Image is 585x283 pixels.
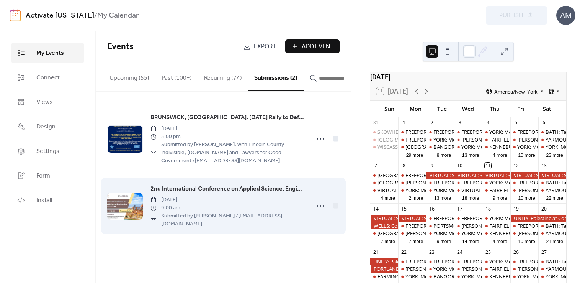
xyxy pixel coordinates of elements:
span: [DATE] [150,125,305,133]
div: FREEPORT: VISIBILITY FREEPORT Stand for Democracy! [433,179,558,186]
div: Thu [481,101,508,117]
div: FAIRFIELD: Stop The Coup [489,187,549,194]
div: BELFAST: Support Palestine Weekly Standout [370,172,398,179]
button: 13 more [431,194,454,201]
a: BRUNSWICK, [GEOGRAPHIC_DATA]: [DATE] Rally to Defend and Preserve Our Constitution [150,113,305,123]
div: FREEPORT: Visibility Brigade Standout [454,128,482,135]
div: WISCASSET: Community Stand Up - Being a Good Human Matters! [377,143,529,150]
div: [PERSON_NAME]: NO I.C.E in [PERSON_NAME] [405,179,510,186]
div: WELLS: NO I.C.E in Wells [454,136,482,143]
div: YORK: Morning Resistance at Town Center [454,273,482,280]
div: YORK: Morning Resistance at Town Center [482,258,510,265]
a: Form [11,165,84,186]
div: YORK: Morning Resistance at Town Center [510,143,538,150]
button: 4 more [377,194,398,201]
div: YORK: Morning Resistance at Town Center [398,187,426,194]
div: 23 [429,249,435,255]
div: PORTSMOUTH NH: ICE Out of Pease, Visibility [426,222,454,229]
button: 14 more [459,237,482,245]
div: YORK: Morning Resistance at [GEOGRAPHIC_DATA] [461,143,578,150]
div: 2 [429,119,435,126]
div: WELLS: NO I.C.E in Wells [510,187,538,194]
div: FREEPORT: Visibility [DATE] Fight for Workers [405,136,507,143]
div: YORK: Morning Resistance at [GEOGRAPHIC_DATA] [433,136,550,143]
div: FAIRFIELD: Stop The Coup [489,136,549,143]
div: [GEOGRAPHIC_DATA]: Support Palestine Weekly Standout [377,172,510,179]
div: FREEPORT: AM and PM Rush Hour Brigade. Click for times! [510,179,538,186]
span: Events [107,38,134,55]
div: YORK: Morning Resistance at Town Center [510,273,538,280]
div: FREEPORT: AM and PM Visibility Bridge Brigade. Click for times! [398,172,426,179]
div: BATH: Tabling at the Bath Farmers Market [538,222,566,229]
span: America/New_York [494,89,538,94]
div: FREEPORT: Visibility Brigade Standout [454,215,482,222]
div: 22 [401,249,407,255]
div: FREEPORT: Visibility Labor Day Fight for Workers [398,136,426,143]
button: Add Event [285,39,340,53]
div: YARMOUTH: Saturday Weekly Rally - Resist Hate - Support Democracy [538,265,566,272]
div: 25 [485,249,491,255]
div: WELLS: NO I.C.E in Wells [510,230,538,237]
div: FREEPORT: VISIBILITY FREEPORT Stand for Democracy! [426,179,454,186]
button: 2 more [405,194,426,201]
div: 5 [513,119,519,126]
div: KENNEBUNK: Stand Out [489,230,545,237]
div: WISCASSET: Community Stand Up - Being a Good Human Matters! [370,143,398,150]
button: 7 more [405,237,426,245]
span: [DATE] [150,196,305,204]
span: 9:00 am [150,204,305,212]
div: 4 [485,119,491,126]
div: BATH: Tabling at the Bath Farmers Market [538,258,566,265]
div: YORK: Morning Resistance at Town Center [426,187,454,194]
div: KENNEBUNK: Stand Out [489,273,545,280]
div: YORK: Morning Resistance at Town Center [538,143,566,150]
div: YORK: Morning Resistance at [GEOGRAPHIC_DATA] [433,265,550,272]
button: 21 more [543,237,566,245]
span: 2nd International Conference on Applied Science, Engineering and Technology [150,184,305,194]
div: 26 [513,249,519,255]
b: / [94,8,97,23]
div: FREEPORT: AM and PM Visibility Bridge Brigade. Click for times! [405,128,548,135]
div: FREEPORT: AM and PM Visibility Bridge Brigade. Click for times! [398,128,426,135]
button: 10 more [515,151,538,158]
div: Tue [429,101,455,117]
div: WELLS: NO I.C.E in Wells [398,265,426,272]
div: SKOWHEGAN: Central [US_STATE] Labor Council Day BBQ [377,128,509,135]
div: FAIRFIELD: Stop The Coup [482,265,510,272]
div: BANGOR: Weekly peaceful protest [426,273,454,280]
div: WELLS: NO I.C.E in Wells [454,222,482,229]
div: 1 [401,119,407,126]
div: BELFAST: Support Palestine Weekly Standout [370,136,398,143]
div: [GEOGRAPHIC_DATA]: SURJ Greater Portland Gathering (Showing up for Racial Justice) [377,230,574,237]
button: 23 more [543,151,566,158]
div: FREEPORT: AM and PM Visibility Bridge Brigade. Click for times! [405,172,548,179]
div: YORK: Morning Resistance at [GEOGRAPHIC_DATA] [461,273,578,280]
div: WELLS: NO I.C.E in Wells [510,265,538,272]
div: Fri [508,101,534,117]
div: YORK: Morning Resistance at Town Center [426,265,454,272]
div: [GEOGRAPHIC_DATA]: [DATE] Rally [405,143,485,150]
div: FAIRFIELD: Stop The Coup [489,265,549,272]
div: FREEPORT: Visibility Brigade Standout [461,215,547,222]
button: 4 more [490,151,510,158]
div: WELLS: NO I.C.E in Wells [454,265,482,272]
div: [PERSON_NAME]: NO I.C.E in [PERSON_NAME] [461,265,566,272]
div: YORK: Morning Resistance at Town Center [426,230,454,237]
span: Connect [36,73,60,82]
a: 2nd International Conference on Applied Science, Engineering and Technology [150,184,305,194]
span: Design [36,122,56,132]
div: 3 [457,119,463,126]
div: FREEPORT: AM and PM Rush Hour Brigade. Click for times! [510,258,538,265]
div: VIRTUAL: Sign the Petition to Kick ICE Out of Pease [510,172,538,179]
span: Export [254,42,276,51]
div: FARMINGTON: SUN DAY SOLAR FEST [370,273,398,280]
div: 8 [401,163,407,169]
a: Export [237,39,282,53]
div: FREEPORT: AM and PM Visibility Bridge Brigade. Click for times! [405,222,548,229]
div: UNITY: Palestine at Common Ground Fair [370,258,398,265]
div: 19 [513,206,519,212]
div: FREEPORT: Visibility Brigade Standout [461,128,547,135]
div: VIRTUAL: The Resistance Lab Organizing Training with [PERSON_NAME] [377,187,539,194]
div: 31 [373,119,379,126]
